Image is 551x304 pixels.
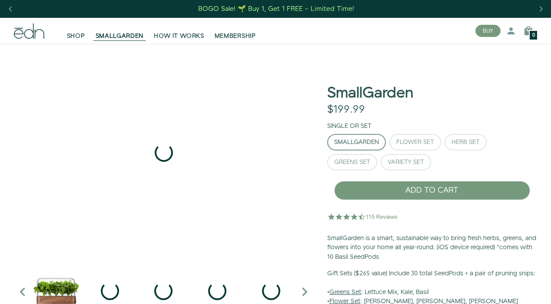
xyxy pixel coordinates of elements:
div: Flower Set [396,139,434,145]
button: BUY [475,25,501,37]
button: ADD TO CART [334,181,530,200]
span: 0 [532,33,535,38]
h1: SmallGarden [327,85,413,101]
a: SHOP [62,21,90,40]
div: $199.99 [327,104,365,116]
button: Greens Set [327,154,377,170]
i: Next slide [296,283,313,301]
iframe: Opens a widget where you can find more information [483,278,542,300]
a: MEMBERSHIP [209,21,261,40]
div: SmallGarden [334,139,379,145]
button: Flower Set [389,134,441,150]
a: SMALLGARDEN [90,21,149,40]
button: Variety Set [381,154,431,170]
div: BOGO Sale! 🌱 Buy 1, Get 1 FREE – Limited Time! [198,4,354,13]
div: 1 / 6 [14,44,313,261]
img: 4.5 star rating [327,208,399,225]
div: Greens Set [334,159,370,165]
button: Herb Set [445,134,487,150]
u: Greens Set [329,288,361,297]
span: MEMBERSHIP [215,32,256,40]
span: SHOP [67,32,85,40]
b: Gift Sets ($265 value) Include 30 total SeedPods + a pair of pruning snips: [327,269,535,278]
span: HOW IT WORKS [154,32,204,40]
a: HOW IT WORKS [149,21,209,40]
label: Single or Set [327,122,372,130]
button: SmallGarden [327,134,386,150]
div: Variety Set [388,159,424,165]
div: Herb Set [451,139,480,145]
span: SMALLGARDEN [96,32,144,40]
i: Previous slide [14,283,31,301]
p: SmallGarden is a smart, sustainable way to bring fresh herbs, greens, and flowers into your home ... [327,234,537,262]
a: BOGO Sale! 🌱 Buy 1, Get 1 FREE – Limited Time! [198,2,355,16]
